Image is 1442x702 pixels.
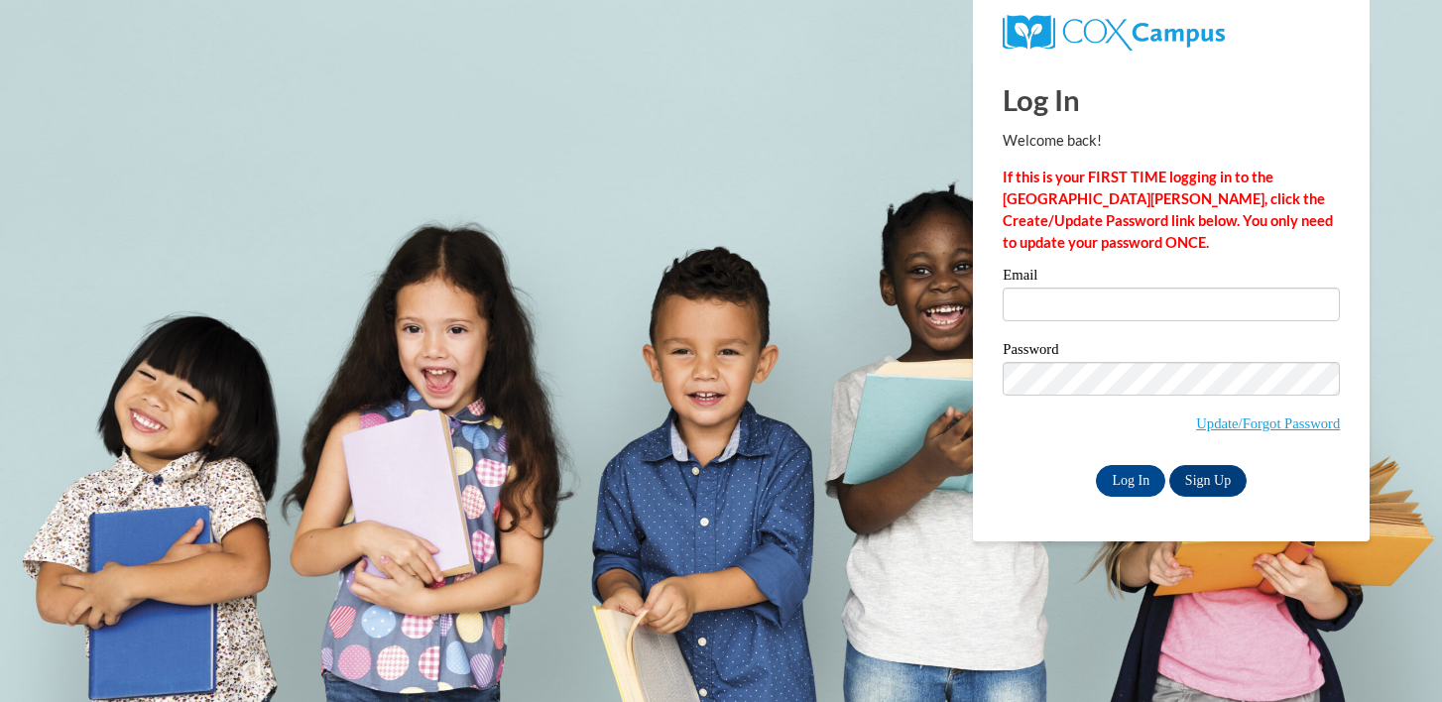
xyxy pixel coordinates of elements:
[1003,169,1333,251] strong: If this is your FIRST TIME logging in to the [GEOGRAPHIC_DATA][PERSON_NAME], click the Create/Upd...
[1096,465,1165,497] input: Log In
[1003,79,1340,120] h1: Log In
[1169,465,1247,497] a: Sign Up
[1003,15,1224,51] img: COX Campus
[1003,268,1340,288] label: Email
[1003,342,1340,362] label: Password
[1196,415,1340,431] a: Update/Forgot Password
[1003,23,1224,40] a: COX Campus
[1003,130,1340,152] p: Welcome back!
